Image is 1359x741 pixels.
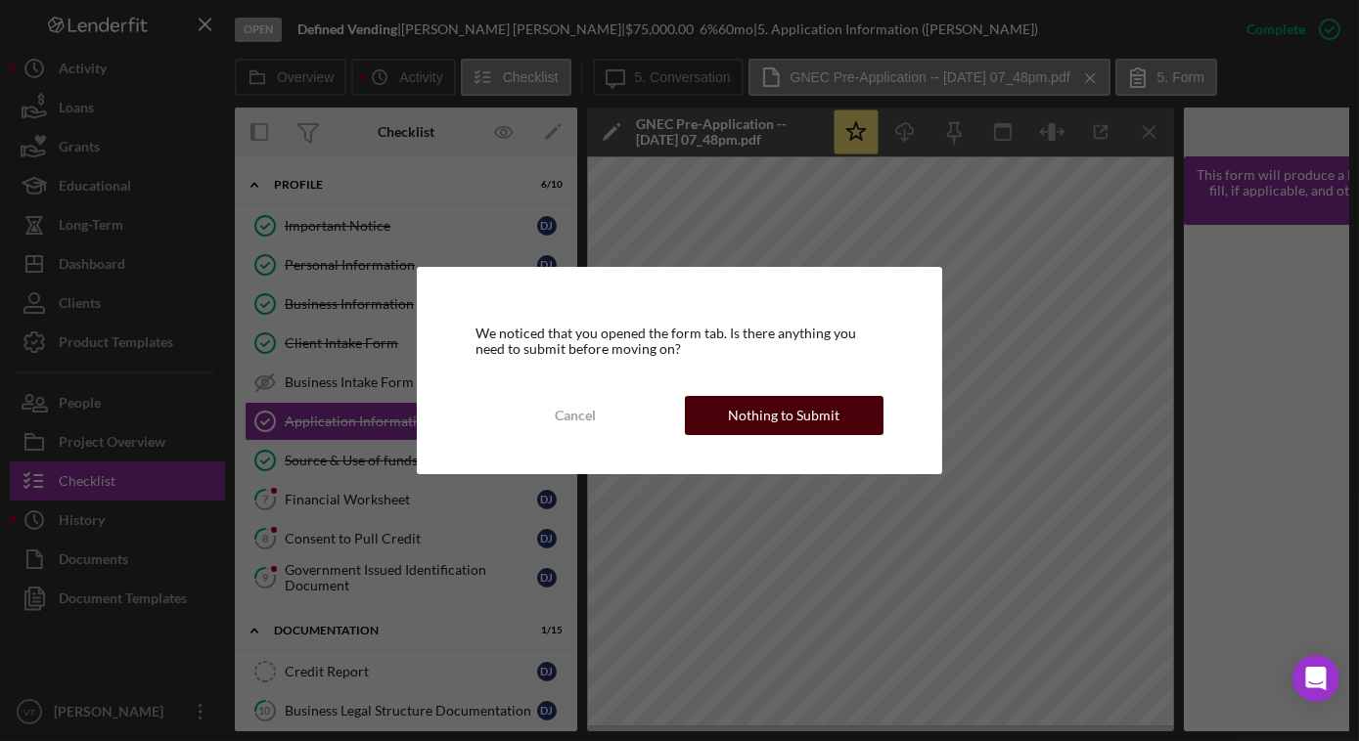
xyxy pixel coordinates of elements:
div: Nothing to Submit [728,396,839,435]
button: Nothing to Submit [685,396,883,435]
div: Open Intercom Messenger [1292,655,1339,702]
div: Cancel [555,396,596,435]
div: We noticed that you opened the form tab. Is there anything you need to submit before moving on? [476,326,883,357]
button: Cancel [476,396,674,435]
